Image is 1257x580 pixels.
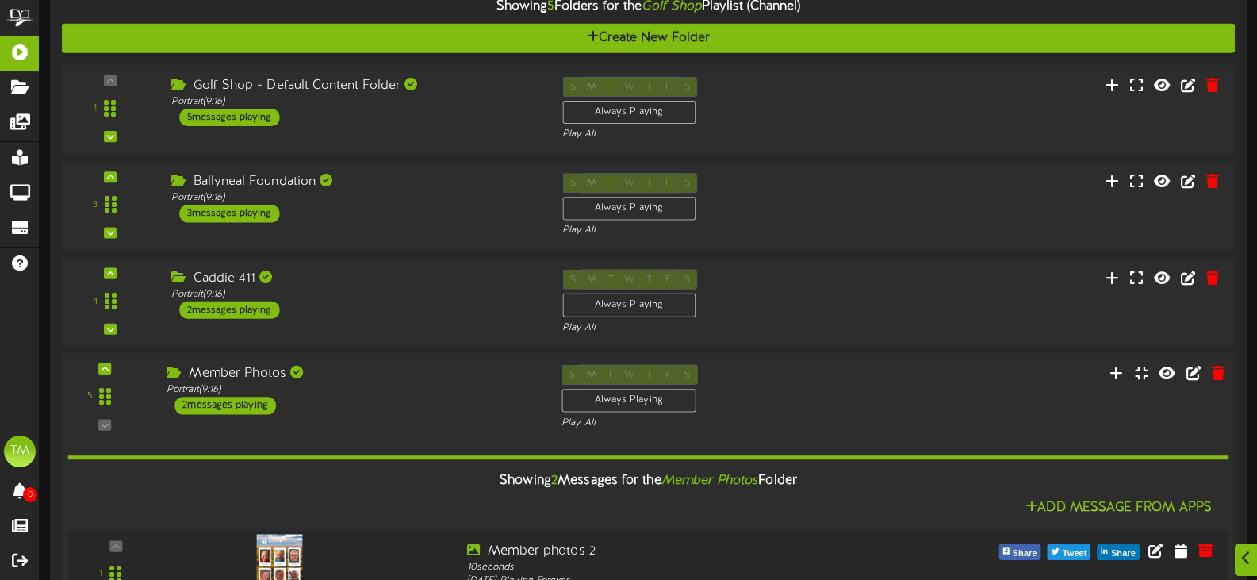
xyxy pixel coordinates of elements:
[1060,545,1090,563] span: Tweet
[562,225,832,238] div: Play All
[1048,544,1091,560] button: Tweet
[1108,545,1139,563] span: Share
[174,397,276,414] div: 2 messages playing
[171,288,538,302] div: Portrait ( 9:16 )
[171,77,538,95] div: Golf Shop - Default Content Folder
[167,383,538,397] div: Portrait ( 9:16 )
[562,321,832,334] div: Play All
[167,364,538,382] div: Member Photos
[179,302,279,319] div: 2 messages playing
[4,436,36,467] div: TM
[171,270,538,288] div: Caddie 411
[998,544,1040,560] button: Share
[171,173,538,191] div: Ballyneal Foundation
[561,416,834,429] div: Play All
[661,473,759,487] i: Member Photos
[562,294,696,317] div: Always Playing
[467,560,927,574] div: 10 seconds
[23,487,37,502] span: 0
[561,389,696,413] div: Always Playing
[562,128,832,141] div: Play All
[1098,544,1140,560] button: Share
[56,463,1240,497] div: Showing Messages for the Folder
[62,24,1235,53] button: Create New Folder
[179,109,279,126] div: 5 messages playing
[171,191,538,205] div: Portrait ( 9:16 )
[179,205,279,222] div: 3 messages playing
[467,542,927,560] div: Member photos 2
[1021,498,1217,518] button: Add Message From Apps
[562,101,696,124] div: Always Playing
[1010,545,1040,563] span: Share
[551,473,558,487] span: 2
[171,95,538,109] div: Portrait ( 9:16 )
[562,197,696,220] div: Always Playing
